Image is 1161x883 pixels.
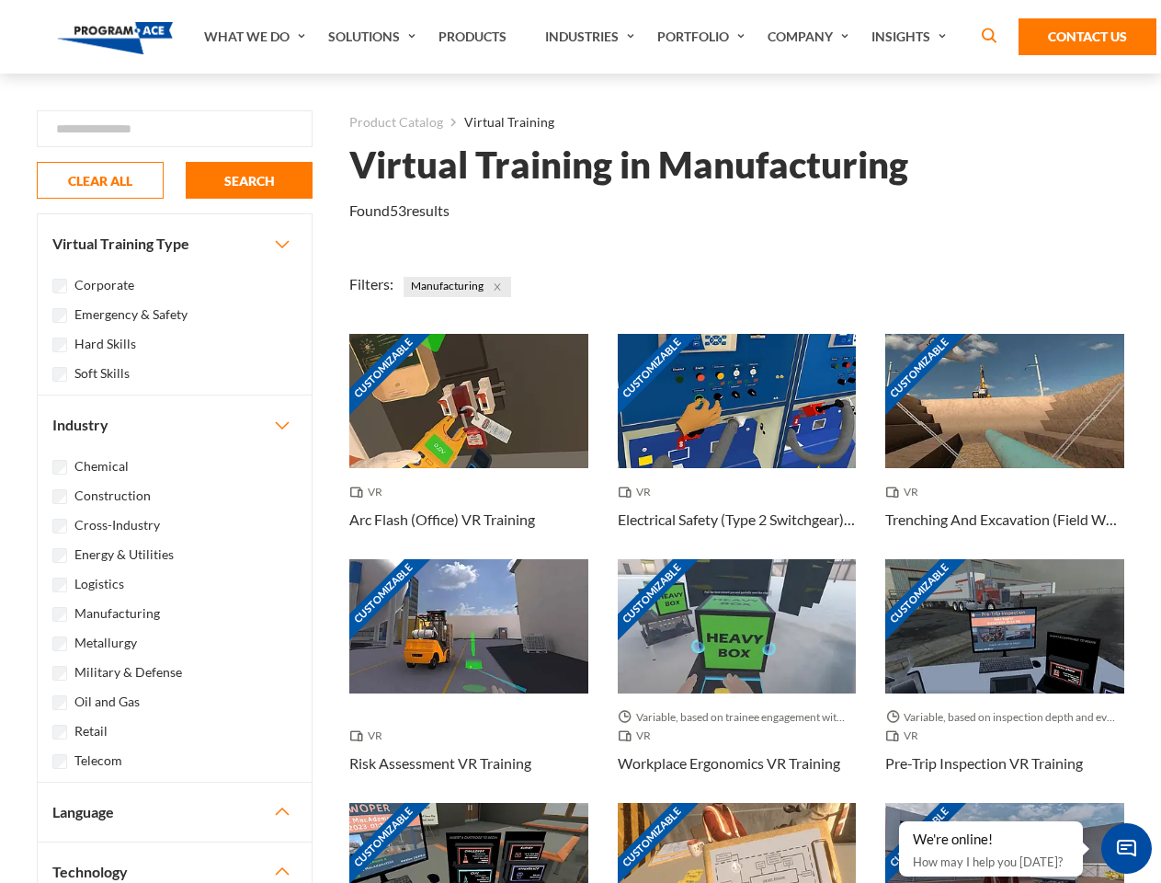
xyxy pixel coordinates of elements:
li: Virtual Training [443,110,554,134]
label: Corporate [74,275,134,295]
span: Variable, based on inspection depth and event interaction. [885,708,1124,727]
a: Customizable Thumbnail - Pre-Trip Inspection VR Training Variable, based on inspection depth and ... [885,559,1124,803]
span: Filters: [349,275,393,292]
label: Military & Defense [74,662,182,682]
input: Emergency & Safety [52,308,67,323]
span: VR [349,727,390,745]
span: VR [885,483,926,501]
span: Manufacturing [404,277,511,297]
a: Customizable Thumbnail - Risk Assessment VR Training VR Risk Assessment VR Training [349,559,588,803]
h3: Workplace Ergonomics VR Training [618,752,840,774]
input: Soft Skills [52,367,67,382]
p: Found results [349,200,450,222]
span: Variable, based on trainee engagement with exercises. [618,708,857,727]
input: Military & Defense [52,666,67,681]
label: Cross-Industry [74,515,160,535]
span: VR [349,483,390,501]
input: Chemical [52,460,67,475]
img: Program-Ace [57,22,174,54]
button: Close [487,277,507,297]
h3: Trenching And Excavation (Field Work) VR Training [885,509,1124,531]
nav: breadcrumb [349,110,1124,134]
input: Retail [52,725,67,740]
button: Language [38,783,312,842]
h1: Virtual Training in Manufacturing [349,149,908,181]
h3: Risk Assessment VR Training [349,752,531,774]
input: Construction [52,489,67,504]
div: We're online! [913,831,1069,849]
input: Oil and Gas [52,695,67,710]
span: VR [618,483,658,501]
input: Hard Skills [52,338,67,352]
label: Emergency & Safety [74,304,188,325]
a: Product Catalog [349,110,443,134]
input: Cross-Industry [52,519,67,533]
a: Customizable Thumbnail - Arc Flash (Office) VR Training VR Arc Flash (Office) VR Training [349,334,588,559]
label: Hard Skills [74,334,136,354]
button: Industry [38,396,312,454]
label: Oil and Gas [74,692,140,712]
span: VR [885,727,926,745]
input: Logistics [52,578,67,592]
a: Customizable Thumbnail - Workplace Ergonomics VR Training Variable, based on trainee engagement w... [618,559,857,803]
label: Metallurgy [74,633,137,653]
input: Manufacturing [52,607,67,622]
label: Energy & Utilities [74,545,174,565]
h3: Pre-Trip Inspection VR Training [885,752,1083,774]
label: Manufacturing [74,603,160,624]
a: Customizable Thumbnail - Trenching And Excavation (Field Work) VR Training VR Trenching And Excav... [885,334,1124,559]
button: Virtual Training Type [38,214,312,273]
input: Telecom [52,754,67,769]
a: Contact Us [1019,18,1156,55]
span: Chat Widget [1101,823,1152,874]
h3: Electrical Safety (Type 2 Switchgear) VR Training [618,509,857,531]
input: Metallurgy [52,636,67,651]
input: Energy & Utilities [52,548,67,563]
a: Customizable Thumbnail - Electrical Safety (Type 2 Switchgear) VR Training VR Electrical Safety (... [618,334,857,559]
label: Chemical [74,456,129,476]
p: How may I help you [DATE]? [913,851,1069,873]
em: 53 [390,201,406,219]
label: Telecom [74,751,122,771]
label: Logistics [74,574,124,594]
button: CLEAR ALL [37,162,164,199]
label: Soft Skills [74,363,130,384]
label: Construction [74,486,151,506]
label: Retail [74,721,108,741]
span: VR [618,727,658,745]
input: Corporate [52,279,67,293]
h3: Arc Flash (Office) VR Training [349,509,535,531]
